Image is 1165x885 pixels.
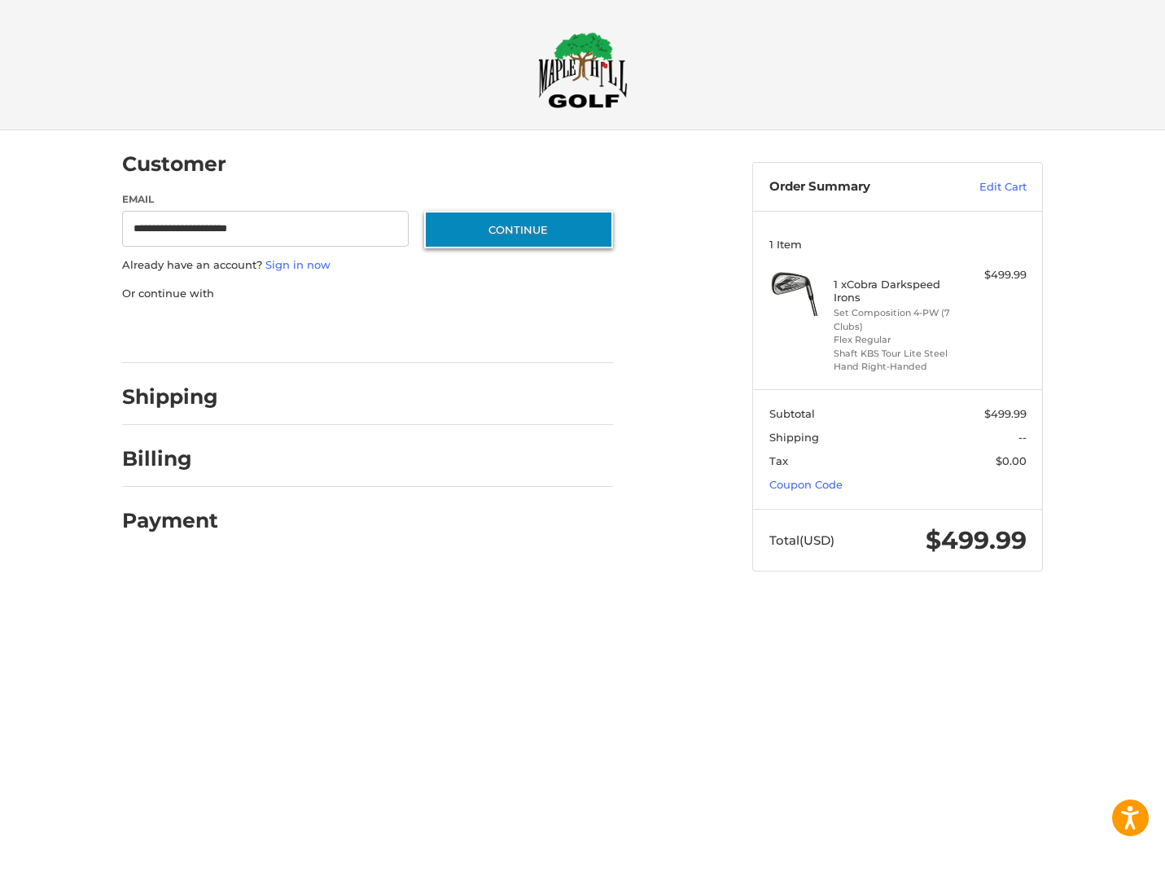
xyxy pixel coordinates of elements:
p: Or continue with [122,286,613,302]
h2: Customer [122,151,226,177]
label: Email [122,192,409,207]
li: Flex Regular [834,333,958,347]
span: $0.00 [996,454,1027,467]
li: Shaft KBS Tour Lite Steel [834,347,958,361]
iframe: PayPal-paylater [255,318,377,347]
h4: 1 x Cobra Darkspeed Irons [834,278,958,304]
h2: Shipping [122,384,218,410]
span: $499.99 [984,407,1027,420]
h2: Billing [122,446,217,471]
a: Coupon Code [769,478,843,491]
p: Already have an account? [122,257,613,274]
div: $499.99 [962,267,1027,283]
iframe: PayPal-venmo [393,318,515,347]
h3: 1 Item [769,238,1027,251]
h3: Order Summary [769,179,944,195]
a: Edit Cart [944,179,1027,195]
span: Shipping [769,431,819,444]
span: -- [1018,431,1027,444]
span: $499.99 [926,525,1027,555]
a: Sign in now [265,258,331,271]
span: Total (USD) [769,532,834,548]
button: Continue [424,211,613,248]
li: Hand Right-Handed [834,360,958,374]
h2: Payment [122,508,218,533]
iframe: PayPal-paypal [117,318,239,347]
li: Set Composition 4-PW (7 Clubs) [834,306,958,333]
span: Tax [769,454,788,467]
span: Subtotal [769,407,815,420]
img: Maple Hill Golf [538,32,628,108]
